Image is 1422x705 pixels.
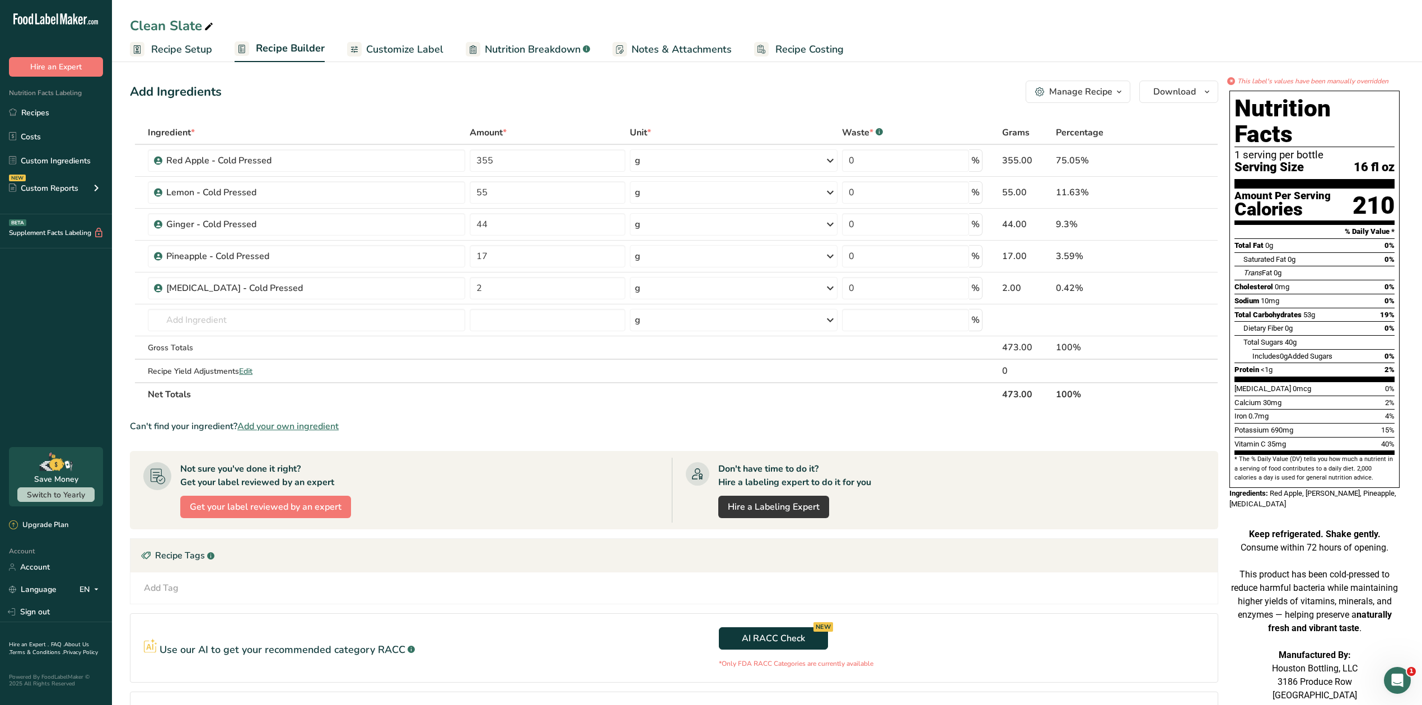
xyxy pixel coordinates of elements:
[144,581,179,595] div: Add Tag
[130,539,1218,572] div: Recipe Tags
[1002,218,1051,231] div: 44.00
[1234,384,1291,393] span: [MEDICAL_DATA]
[9,520,68,531] div: Upgrade Plan
[130,420,1218,433] div: Can't find your ingredient?
[635,281,640,295] div: g
[718,462,871,489] div: Don't have time to do it? Hire a labeling expert to do it for you
[1384,365,1395,374] span: 2%
[27,490,85,500] span: Switch to Yearly
[635,186,640,199] div: g
[1234,161,1304,175] span: Serving Size
[742,632,805,645] span: AI RACC Check
[1056,250,1159,263] div: 3.59%
[239,366,252,377] span: Edit
[635,250,640,263] div: g
[1139,81,1218,103] button: Download
[1002,250,1051,263] div: 17.00
[130,83,222,101] div: Add Ingredients
[1234,365,1259,374] span: Protein
[1271,426,1293,434] span: 690mg
[1056,341,1159,354] div: 100%
[10,648,63,656] a: Terms & Conditions .
[148,126,195,139] span: Ingredient
[1261,297,1279,305] span: 10mg
[1229,568,1400,635] p: This product has been cold-pressed to reduce harmful bacteria while maintaining higher yields of ...
[1234,311,1302,319] span: Total Carbohydrates
[1384,352,1395,360] span: 0%
[1384,324,1395,332] span: 0%
[17,487,95,502] button: Switch to Yearly
[1381,440,1395,448] span: 40%
[1384,297,1395,305] span: 0%
[1234,398,1261,407] span: Calcium
[1252,352,1332,360] span: Includes Added Sugars
[1234,225,1395,238] section: % Daily Value *
[1056,218,1159,231] div: 9.3%
[1049,85,1112,98] div: Manage Recipe
[1002,126,1030,139] span: Grams
[366,42,443,57] span: Customize Label
[1056,186,1159,199] div: 11.63%
[1234,426,1269,434] span: Potassium
[719,659,1204,669] p: *Only FDA RACC Categories are currently available
[1243,255,1286,264] span: Saturated Fat
[1285,324,1293,332] span: 0g
[166,218,306,231] div: Ginger - Cold Pressed
[1000,382,1054,406] th: 473.00
[1229,489,1268,497] span: Ingredients:
[1243,324,1283,332] span: Dietary Fiber
[63,648,98,656] a: Privacy Policy
[1234,283,1273,291] span: Cholesterol
[1280,352,1288,360] span: 0g
[235,36,325,63] a: Recipe Builder
[1385,412,1395,420] span: 4%
[1056,154,1159,167] div: 75.05%
[1229,528,1400,554] p: Consume within 72 hours of opening.
[1353,191,1395,220] div: 210
[612,37,732,62] a: Notes & Attachments
[79,583,103,596] div: EN
[1384,255,1395,264] span: 0%
[635,218,640,231] div: g
[1243,269,1262,277] i: Trans
[632,42,732,57] span: Notes & Attachments
[1234,149,1395,161] div: 1 serving per bottle
[237,420,339,433] span: Add your own ingredient
[466,37,590,62] a: Nutrition Breakdown
[1237,76,1388,86] i: This label's values have been manually overridden
[1267,440,1286,448] span: 35mg
[1056,126,1103,139] span: Percentage
[347,37,443,62] a: Customize Label
[630,126,651,139] span: Unit
[1229,648,1400,702] p: Houston Bottling, LLC 3186 Produce Row [GEOGRAPHIC_DATA]
[1384,241,1395,250] span: 0%
[718,496,829,518] a: Hire a Labeling Expert
[1268,609,1392,633] strong: naturally fresh and vibrant taste
[1381,426,1395,434] span: 15%
[9,641,89,656] a: About Us .
[1026,81,1130,103] button: Manage Recipe
[485,42,581,57] span: Nutrition Breakdown
[842,126,883,139] div: Waste
[160,642,405,657] p: Use our AI to get your recommended category RACC
[1234,201,1331,218] div: Calories
[9,219,26,226] div: BETA
[1234,440,1266,448] span: Vitamin C
[1265,241,1273,250] span: 0g
[635,313,640,327] div: g
[719,627,828,650] button: AI RACC Check NEW
[1054,382,1161,406] th: 100%
[1002,281,1051,295] div: 2.00
[166,281,306,295] div: [MEDICAL_DATA] - Cold Pressed
[9,175,26,181] div: NEW
[635,154,640,167] div: g
[1248,412,1269,420] span: 0.7mg
[1384,283,1395,291] span: 0%
[1380,311,1395,319] span: 19%
[1234,297,1259,305] span: Sodium
[148,309,465,331] input: Add Ingredient
[1385,398,1395,407] span: 2%
[1303,311,1315,319] span: 53g
[1261,365,1273,374] span: <1g
[1279,650,1351,660] strong: Manufactured By:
